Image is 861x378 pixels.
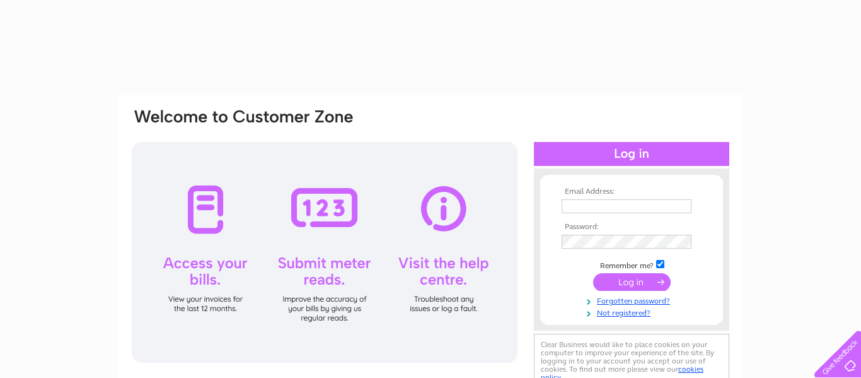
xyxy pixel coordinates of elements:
[562,294,705,306] a: Forgotten password?
[593,273,671,291] input: Submit
[558,223,705,232] th: Password:
[562,306,705,318] a: Not registered?
[558,187,705,196] th: Email Address:
[558,258,705,271] td: Remember me?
